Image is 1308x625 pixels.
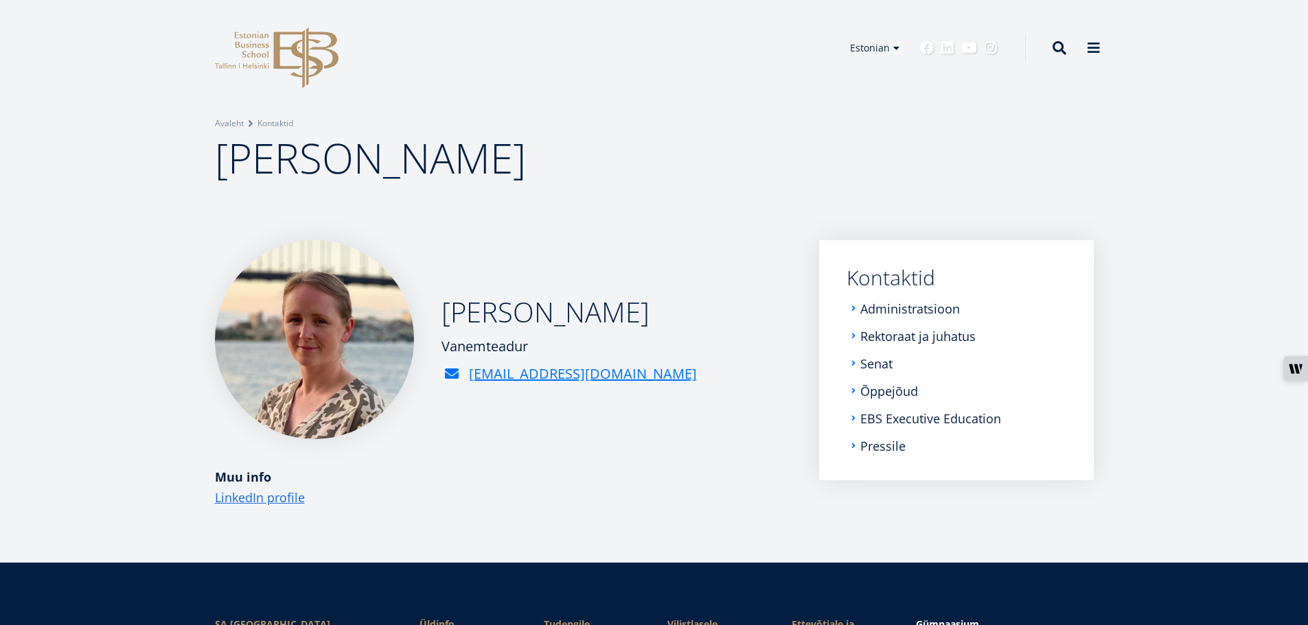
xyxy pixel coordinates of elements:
[215,130,526,186] span: [PERSON_NAME]
[257,117,293,130] a: Kontaktid
[469,364,697,384] a: [EMAIL_ADDRESS][DOMAIN_NAME]
[941,41,954,55] a: Linkedin
[860,302,960,316] a: Administratsioon
[860,384,918,398] a: Õppejõud
[961,41,977,55] a: Youtube
[215,117,244,130] a: Avaleht
[441,295,697,329] h2: [PERSON_NAME]
[847,268,1066,288] a: Kontaktid
[984,41,998,55] a: Instagram
[441,336,697,357] div: Vanemteadur
[920,41,934,55] a: Facebook
[215,240,414,439] img: Annika Kaabel
[860,357,893,370] a: Senat
[860,412,1001,425] a: EBS Executive Education
[860,439,906,453] a: Pressile
[215,467,792,487] div: Muu info
[215,487,305,508] a: LinkedIn profile
[860,329,976,343] a: Rektoraat ja juhatus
